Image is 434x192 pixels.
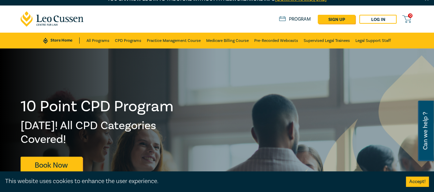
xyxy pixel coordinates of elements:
a: Legal Support Staff [355,33,391,48]
h1: 10 Point CPD Program [21,98,174,115]
span: Can we help ? [422,105,429,157]
a: CPD Programs [115,33,141,48]
a: Pre-Recorded Webcasts [254,33,298,48]
button: Accept cookies [406,177,429,187]
a: Practice Management Course [147,33,201,48]
span: 0 [408,13,412,18]
a: All Programs [86,33,109,48]
h2: [DATE]! All CPD Categories Covered! [21,119,174,146]
div: This website uses cookies to enhance the user experience. [5,177,396,186]
a: Medicare Billing Course [206,33,249,48]
a: Supervised Legal Trainees [304,33,350,48]
a: Program [279,16,311,22]
a: Log in [359,15,397,24]
a: Store Home [43,37,79,44]
a: sign up [318,15,355,24]
a: Book Now [21,157,82,173]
